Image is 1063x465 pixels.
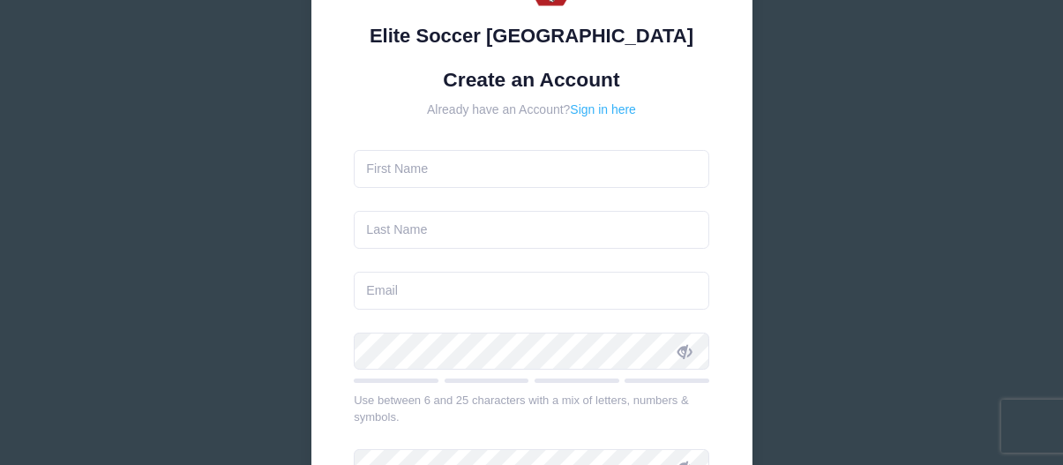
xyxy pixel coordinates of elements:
[354,21,709,50] div: Elite Soccer [GEOGRAPHIC_DATA]
[354,211,709,249] input: Last Name
[354,101,709,119] div: Already have an Account?
[354,68,709,92] h1: Create an Account
[354,150,709,188] input: First Name
[570,102,636,116] a: Sign in here
[354,272,709,310] input: Email
[354,392,709,426] div: Use between 6 and 25 characters with a mix of letters, numbers & symbols.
